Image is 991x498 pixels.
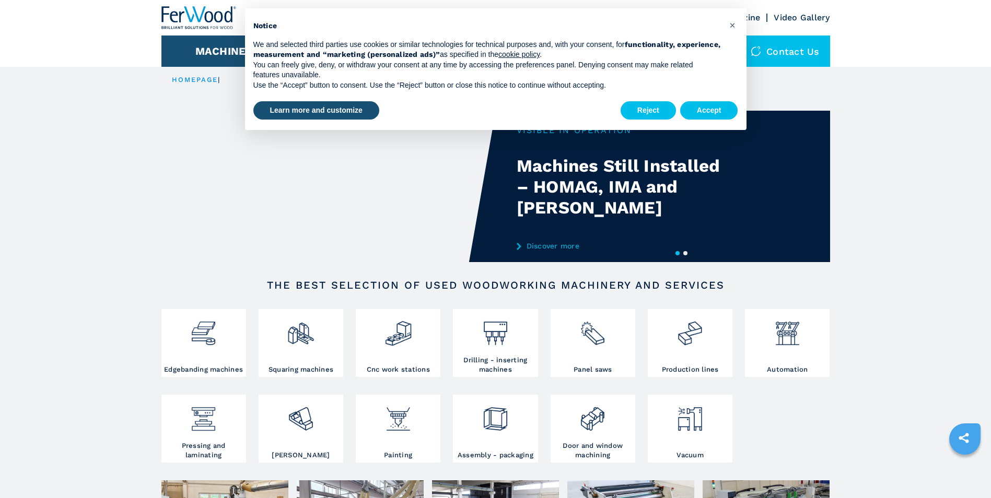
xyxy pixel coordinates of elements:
[356,309,440,377] a: Cnc work stations
[517,242,721,250] a: Discover more
[172,76,218,84] a: HOMEPAGE
[195,279,797,291] h2: The best selection of used woodworking machinery and services
[253,80,721,91] p: Use the “Accept” button to consent. Use the “Reject” button or close this notice to continue with...
[574,365,612,374] h3: Panel saws
[164,441,243,460] h3: Pressing and laminating
[680,101,738,120] button: Accept
[161,395,246,463] a: Pressing and laminating
[725,17,741,33] button: Close this notice
[269,365,333,374] h3: Squaring machines
[551,395,635,463] a: Door and window machining
[272,450,330,460] h3: [PERSON_NAME]
[729,19,736,31] span: ×
[662,365,719,374] h3: Production lines
[774,312,801,347] img: automazione.png
[253,21,721,31] h2: Notice
[259,309,343,377] a: Squaring machines
[259,395,343,463] a: [PERSON_NAME]
[287,397,314,433] img: levigatrici_2.png
[161,309,246,377] a: Edgebanding machines
[456,355,535,374] h3: Drilling - inserting machines
[683,251,687,255] button: 2
[745,309,830,377] a: Automation
[751,46,761,56] img: Contact us
[253,60,721,80] p: You can freely give, deny, or withdraw your consent at any time by accessing the preferences pane...
[458,450,533,460] h3: Assembly - packaging
[498,50,540,58] a: cookie policy
[161,111,496,262] video: Your browser does not support the video tag.
[677,450,704,460] h3: Vacuum
[356,395,440,463] a: Painting
[648,395,732,463] a: Vacuum
[384,312,412,347] img: centro_di_lavoro_cnc_2.png
[253,101,379,120] button: Learn more and customize
[190,397,217,433] img: pressa-strettoia.png
[767,365,808,374] h3: Automation
[287,312,314,347] img: squadratrici_2.png
[253,40,721,60] p: We and selected third parties use cookies or similar technologies for technical purposes and, wit...
[774,13,830,22] a: Video Gallery
[384,450,412,460] h3: Painting
[675,251,680,255] button: 1
[253,40,721,59] strong: functionality, experience, measurement and “marketing (personalized ads)”
[740,35,830,67] div: Contact us
[384,397,412,433] img: verniciatura_1.png
[195,45,253,57] button: Machines
[621,101,676,120] button: Reject
[551,309,635,377] a: Panel saws
[218,76,220,84] span: |
[676,397,704,433] img: aspirazione_1.png
[482,312,509,347] img: foratrici_inseritrici_2.png
[579,312,607,347] img: sezionatrici_2.png
[190,312,217,347] img: bordatrici_1.png
[579,397,607,433] img: lavorazione_porte_finestre_2.png
[951,425,977,451] a: sharethis
[676,312,704,347] img: linee_di_produzione_2.png
[453,395,538,463] a: Assembly - packaging
[482,397,509,433] img: montaggio_imballaggio_2.png
[367,365,430,374] h3: Cnc work stations
[648,309,732,377] a: Production lines
[164,365,243,374] h3: Edgebanding machines
[553,441,633,460] h3: Door and window machining
[453,309,538,377] a: Drilling - inserting machines
[161,6,237,29] img: Ferwood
